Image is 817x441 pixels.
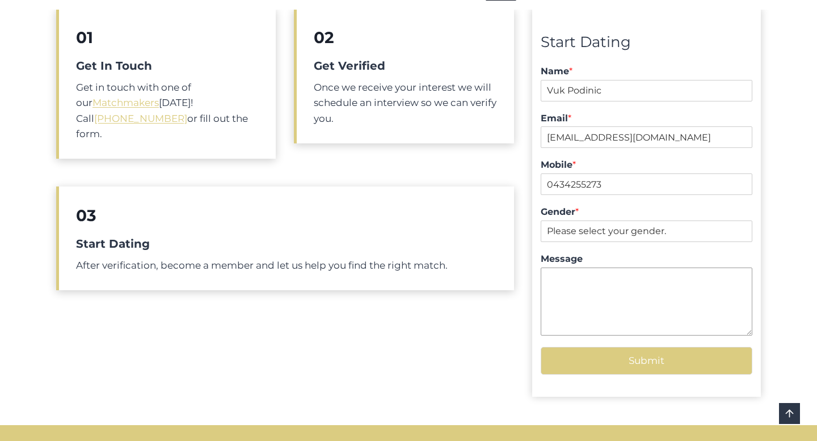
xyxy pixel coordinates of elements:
h2: 03 [76,203,497,227]
p: Once we receive your interest we will schedule an interview so we can verify you. [314,80,496,126]
label: Message [541,253,752,265]
p: After verification, become a member and let us help you find the right match. [76,258,497,273]
label: Mobile [541,159,752,171]
h5: Get In Touch [76,57,259,74]
h5: Start Dating [76,235,497,252]
label: Name [541,66,752,78]
label: Gender [541,206,752,218]
a: Matchmakers [92,97,159,108]
h2: 01 [76,26,259,49]
label: Email [541,113,752,125]
h5: Get Verified [314,57,496,74]
button: Submit [541,347,752,375]
h2: 02 [314,26,496,49]
a: [PHONE_NUMBER] [94,113,187,124]
a: Scroll to top [779,403,800,424]
input: Mobile [541,173,752,195]
div: Start Dating [541,31,752,54]
p: Get in touch with one of our [DATE]! Call or fill out the form. [76,80,259,142]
